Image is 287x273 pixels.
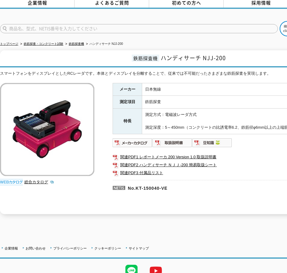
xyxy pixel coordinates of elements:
a: メーカーカタログ [113,142,152,146]
img: メーカーカタログ [113,138,152,148]
img: 取扱説明書 [152,138,192,148]
a: プライバシーポリシー [53,246,87,250]
th: メーカー [113,83,142,96]
a: 豆知識 [192,142,232,146]
span: 鉄筋探査機 [132,55,159,62]
a: 企業情報 [5,246,18,250]
a: サイトマップ [129,246,149,250]
a: 鉄筋探査・コンクリート試験 [24,42,63,45]
th: 測定項目 [113,96,142,109]
img: 豆知識 [192,138,232,148]
span: ハンディサーチ NJJ-200 [161,54,226,62]
th: 特長 [113,109,142,134]
a: 総合カタログ [24,180,54,184]
p: No.KT-150040-VE [113,180,257,195]
a: 鉄筋探査機 [69,42,84,45]
li: ハンディサーチ NJJ-200 [85,41,123,47]
a: 取扱説明書 [152,142,192,146]
a: お問い合わせ [26,246,46,250]
a: クッキーポリシー [94,246,121,250]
